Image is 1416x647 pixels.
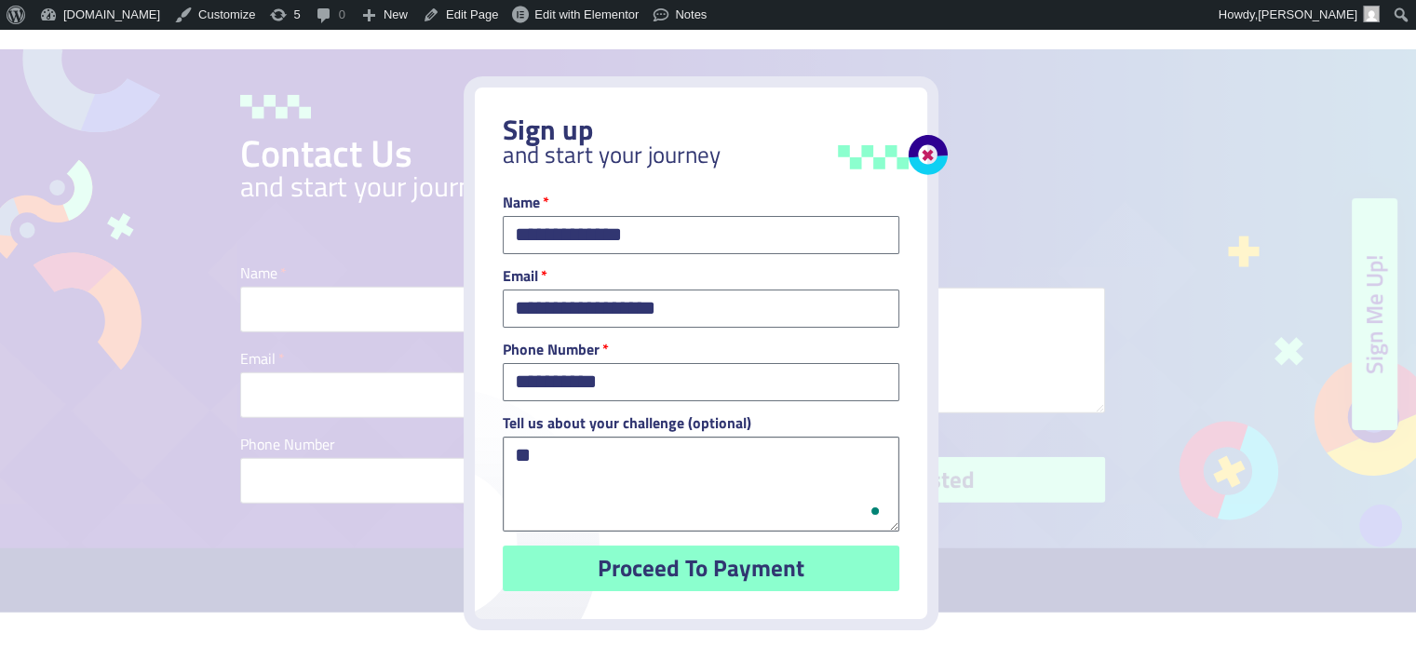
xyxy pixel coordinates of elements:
label: Email [503,268,547,290]
button: Proceed To Payment [503,546,899,591]
label: Tell us about your challenge (optional) [503,415,751,437]
a: Close [887,115,952,180]
span: Proceed To Payment [598,557,804,580]
h2: Sign up [503,115,899,143]
label: Phone Number [503,342,609,363]
label: Name [503,195,549,216]
span: Edit with Elementor [534,7,639,21]
textarea: To enrich screen reader interactions, please activate Accessibility in Grammarly extension settings [503,437,899,532]
span: [PERSON_NAME] [1258,7,1357,21]
h3: and start your journey [503,143,899,167]
form: Fixed Contact Form LP [503,195,899,605]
